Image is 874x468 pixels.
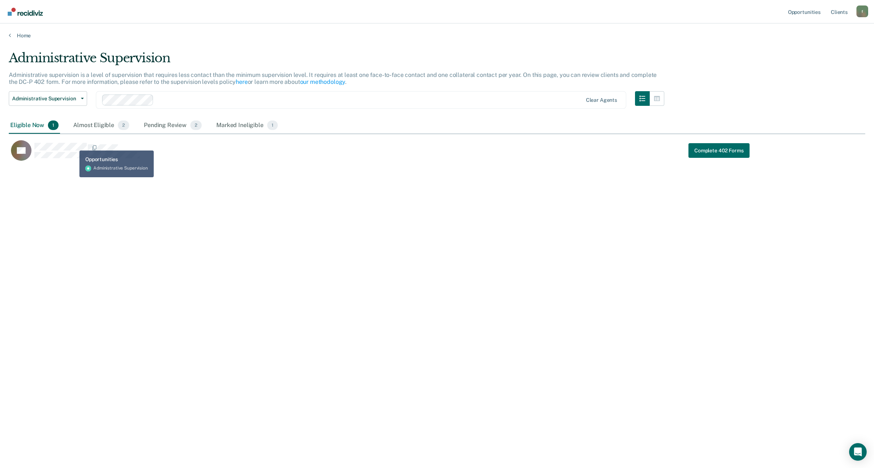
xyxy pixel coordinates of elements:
[8,8,43,16] img: Recidiviz
[586,97,617,103] div: Clear agents
[9,91,87,106] button: Administrative Supervision
[142,118,203,134] div: Pending Review2
[9,71,657,85] p: Administrative supervision is a level of supervision that requires less contact than the minimum ...
[9,118,60,134] div: Eligible Now1
[688,143,749,158] a: Navigate to form link
[849,443,867,461] div: Open Intercom Messenger
[856,5,868,17] button: Profile dropdown button
[688,143,749,158] button: Complete 402 Forms
[856,5,868,17] div: f
[267,120,278,130] span: 1
[9,140,758,169] div: CaseloadOpportunityCell-867KT
[118,120,129,130] span: 2
[72,118,131,134] div: Almost Eligible2
[48,120,59,130] span: 1
[300,78,346,85] a: our methodology
[9,51,664,71] div: Administrative Supervision
[215,118,279,134] div: Marked Ineligible1
[190,120,202,130] span: 2
[236,78,247,85] a: here
[9,32,865,39] a: Home
[12,96,78,102] span: Administrative Supervision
